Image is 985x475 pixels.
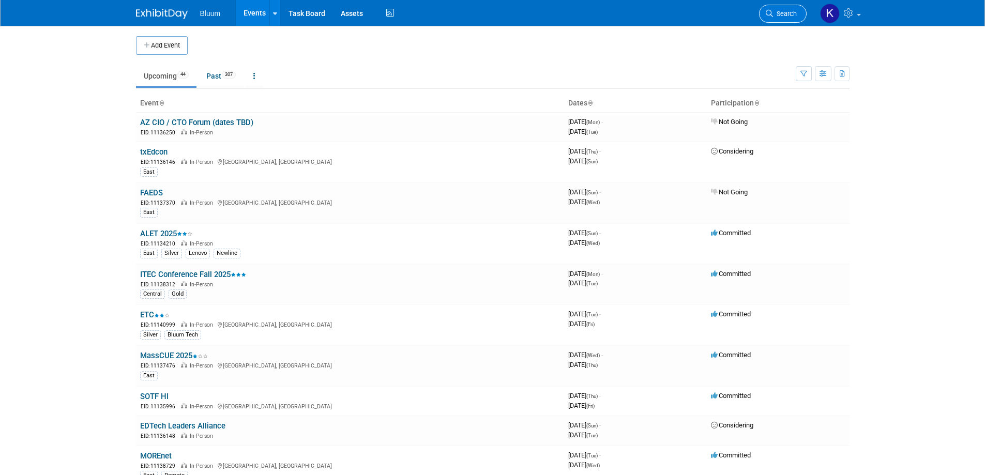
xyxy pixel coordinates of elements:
span: In-Person [190,281,216,288]
div: East [140,167,158,177]
span: In-Person [190,433,216,439]
div: Central [140,289,165,299]
span: (Sun) [586,190,598,195]
span: In-Person [190,463,216,469]
span: In-Person [190,240,216,247]
span: 307 [222,71,236,79]
span: [DATE] [568,310,601,318]
span: [DATE] [568,157,598,165]
span: In-Person [190,200,216,206]
span: (Thu) [586,362,598,368]
span: (Mon) [586,119,600,125]
span: [DATE] [568,198,600,206]
a: MOREnet [140,451,172,461]
span: (Wed) [586,463,600,468]
img: In-Person Event [181,463,187,468]
a: Sort by Participation Type [754,99,759,107]
span: EID: 11135996 [141,404,179,409]
div: [GEOGRAPHIC_DATA], [GEOGRAPHIC_DATA] [140,198,560,207]
span: [DATE] [568,392,601,400]
span: - [599,421,601,429]
span: [DATE] [568,361,598,369]
div: [GEOGRAPHIC_DATA], [GEOGRAPHIC_DATA] [140,402,560,410]
span: - [601,118,603,126]
span: (Thu) [586,149,598,155]
div: East [140,371,158,380]
span: - [599,392,601,400]
span: [DATE] [568,239,600,247]
span: - [599,310,601,318]
div: Silver [161,249,182,258]
span: (Tue) [586,129,598,135]
div: Lenovo [186,249,210,258]
span: [DATE] [568,118,603,126]
div: Newline [214,249,240,258]
span: (Sun) [586,231,598,236]
span: Committed [711,310,751,318]
span: (Tue) [586,433,598,438]
span: Not Going [711,118,748,126]
span: (Thu) [586,393,598,399]
span: EID: 11136146 [141,159,179,165]
span: (Wed) [586,353,600,358]
span: [DATE] [568,188,601,196]
a: Past307 [199,66,244,86]
a: MassCUE 2025 [140,351,208,360]
span: [DATE] [568,320,595,328]
span: [DATE] [568,421,601,429]
img: Kellie Noller [820,4,840,23]
span: EID: 11138729 [141,463,179,469]
img: In-Person Event [181,129,187,134]
img: In-Person Event [181,240,187,246]
span: Committed [711,392,751,400]
span: [DATE] [568,451,601,459]
span: Considering [711,147,753,155]
span: (Tue) [586,281,598,286]
span: Committed [711,351,751,359]
span: In-Person [190,321,216,328]
span: [DATE] [568,279,598,287]
a: ALET 2025 [140,229,192,238]
img: In-Person Event [181,200,187,205]
span: - [601,270,603,278]
a: txEdcon [140,147,168,157]
span: Not Going [711,188,748,196]
span: EID: 11134210 [141,241,179,247]
span: EID: 11137370 [141,200,179,206]
a: Sort by Start Date [587,99,593,107]
a: AZ CIO / CTO Forum (dates TBD) [140,118,253,127]
img: In-Person Event [181,433,187,438]
a: Search [759,5,807,23]
span: (Fri) [586,403,595,409]
img: In-Person Event [181,159,187,164]
div: East [140,208,158,217]
th: Event [136,95,564,112]
span: Committed [711,270,751,278]
img: In-Person Event [181,362,187,367]
span: In-Person [190,403,216,410]
a: ETC [140,310,170,319]
span: Committed [711,451,751,459]
span: [DATE] [568,402,595,409]
span: EID: 11138312 [141,282,179,287]
th: Dates [564,95,707,112]
a: Upcoming44 [136,66,196,86]
span: EID: 11136148 [141,433,179,439]
span: [DATE] [568,431,598,439]
span: EID: 11137476 [141,363,179,369]
a: EDTech Leaders Alliance [140,421,225,431]
span: - [599,451,601,459]
span: [DATE] [568,229,601,237]
div: [GEOGRAPHIC_DATA], [GEOGRAPHIC_DATA] [140,320,560,329]
span: Committed [711,229,751,237]
span: [DATE] [568,461,600,469]
span: - [599,188,601,196]
span: - [601,351,603,359]
span: - [599,229,601,237]
a: SOTF HI [140,392,169,401]
span: (Wed) [586,240,600,246]
div: [GEOGRAPHIC_DATA], [GEOGRAPHIC_DATA] [140,157,560,166]
div: Bluum Tech [164,330,201,340]
span: [DATE] [568,147,601,155]
div: [GEOGRAPHIC_DATA], [GEOGRAPHIC_DATA] [140,461,560,470]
